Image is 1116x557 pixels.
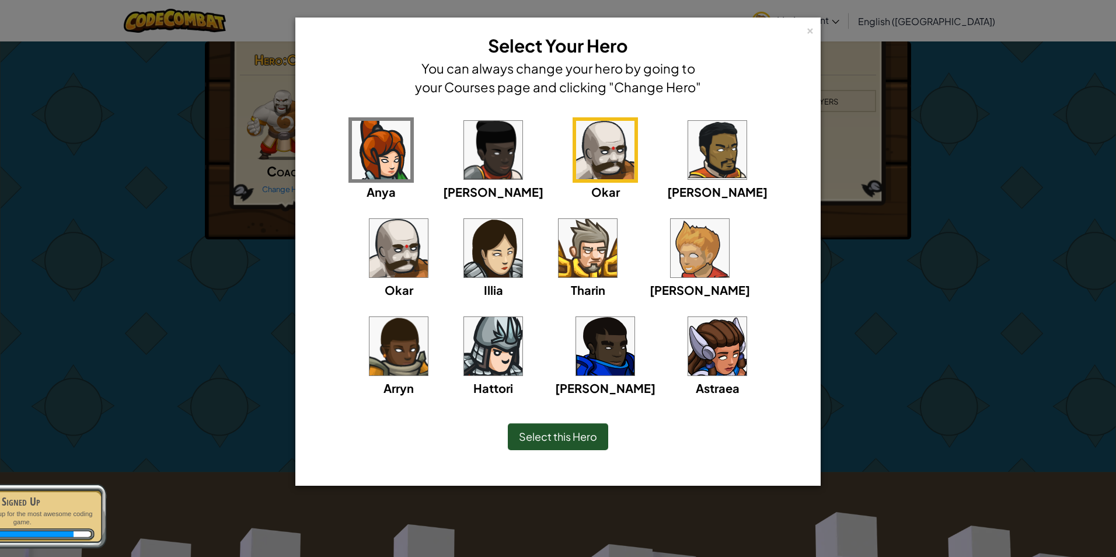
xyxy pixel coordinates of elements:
span: Tharin [571,283,605,297]
span: [PERSON_NAME] [650,283,750,297]
span: Anya [367,184,396,199]
span: Arryn [383,381,414,395]
h4: You can always change your hero by going to your Courses page and clicking "Change Hero" [412,59,704,96]
span: [PERSON_NAME] [443,184,543,199]
img: portrait.png [576,317,634,375]
div: × [806,23,814,35]
img: portrait.png [671,219,729,277]
span: Okar [385,283,413,297]
img: portrait.png [369,317,428,375]
img: portrait.png [576,121,634,179]
img: portrait.png [352,121,410,179]
img: portrait.png [464,121,522,179]
img: portrait.png [464,317,522,375]
h3: Select Your Hero [412,33,704,59]
img: portrait.png [369,219,428,277]
span: Select this Hero [519,430,597,443]
span: Okar [591,184,620,199]
img: portrait.png [688,121,747,179]
span: [PERSON_NAME] [667,184,768,199]
span: Astraea [696,381,740,395]
img: portrait.png [559,219,617,277]
img: portrait.png [688,317,747,375]
span: Illia [484,283,503,297]
img: portrait.png [464,219,522,277]
span: Hattori [473,381,513,395]
span: [PERSON_NAME] [555,381,655,395]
